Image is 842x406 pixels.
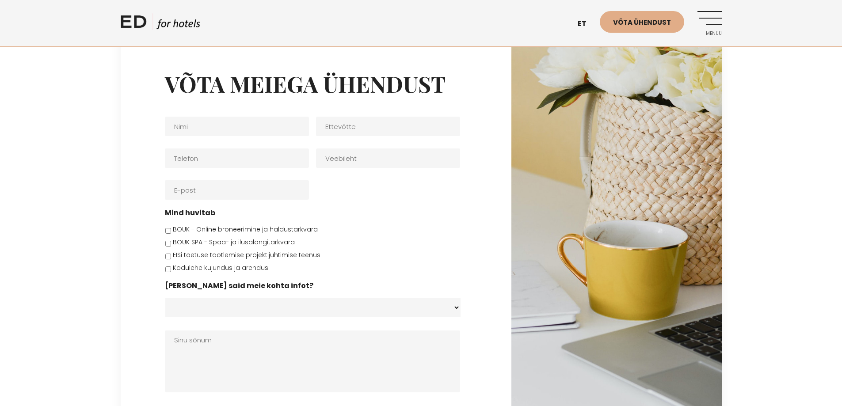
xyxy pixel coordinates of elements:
label: BOUK SPA - Spaa- ja ilusalongitarkvara [173,238,295,247]
span: Menüü [697,31,722,36]
input: Veebileht [316,148,460,168]
label: [PERSON_NAME] said meie kohta infot? [165,281,313,291]
h2: Võta meiega ühendust [165,71,467,97]
a: Menüü [697,11,722,35]
a: Võta ühendust [600,11,684,33]
a: ED HOTELS [121,13,200,35]
label: EISi toetuse taotlemise projektijuhtimise teenus [173,250,320,260]
input: Ettevõtte [316,117,460,136]
input: Nimi [165,117,309,136]
label: BOUK - Online broneerimine ja haldustarkvara [173,225,318,234]
input: Telefon [165,148,309,168]
input: E-post [165,180,309,200]
a: et [573,13,600,35]
label: Mind huvitab [165,209,215,218]
label: Kodulehe kujundus ja arendus [173,263,268,273]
